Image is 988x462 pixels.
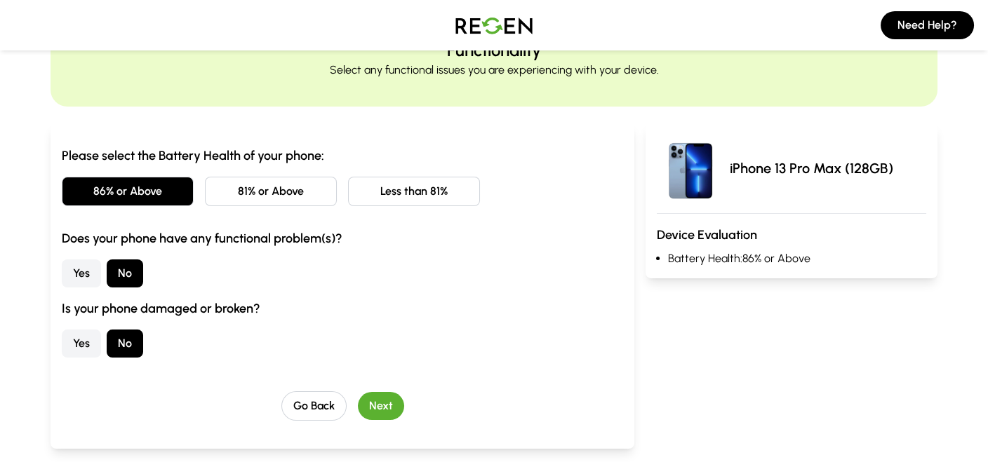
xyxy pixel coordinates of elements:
[358,392,404,420] button: Next
[107,259,143,287] button: No
[881,11,974,39] button: Need Help?
[62,259,101,287] button: Yes
[668,250,926,267] li: Battery Health: 86% or Above
[348,177,480,206] button: Less than 81%
[281,391,347,421] button: Go Back
[657,135,724,202] img: iPhone 13 Pro Max
[205,177,337,206] button: 81% or Above
[62,177,194,206] button: 86% or Above
[657,225,926,245] h3: Device Evaluation
[62,329,101,358] button: Yes
[107,329,143,358] button: No
[445,6,543,45] img: Logo
[730,158,893,178] p: iPhone 13 Pro Max (128GB)
[447,39,541,62] h2: Functionality
[62,146,623,165] h3: Please select the Battery Health of your phone:
[62,299,623,318] h3: Is your phone damaged or broken?
[62,229,623,248] h3: Does your phone have any functional problem(s)?
[330,62,659,79] p: Select any functional issues you are experiencing with your device.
